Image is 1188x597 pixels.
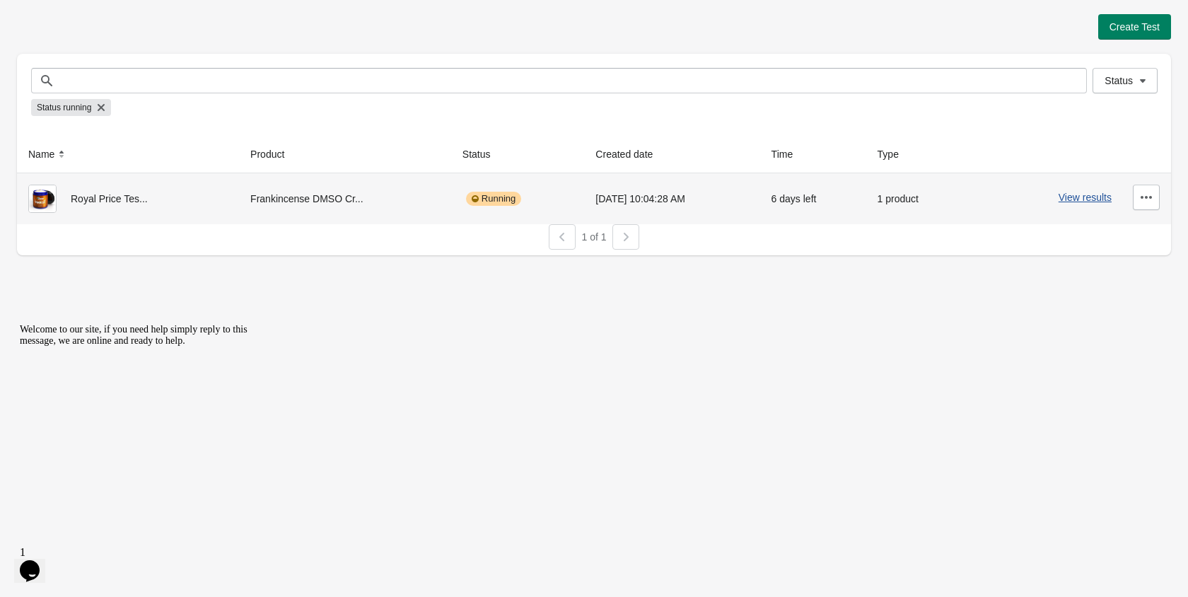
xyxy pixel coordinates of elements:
button: Created date [590,141,672,167]
span: Status [1105,75,1133,86]
div: 6 days left [771,185,855,213]
button: Create Test [1098,14,1171,40]
div: Frankincense DMSO Cr... [250,185,440,213]
iframe: chat widget [14,540,59,583]
span: Royal Price Tes... [71,193,148,204]
div: [DATE] 10:04:28 AM [595,185,748,213]
button: Product [245,141,304,167]
button: Status [1093,68,1158,93]
div: 1 product [878,185,955,213]
span: 1 of 1 [581,231,606,243]
button: Name [23,141,74,167]
div: Welcome to our site, if you need help simply reply to this message, we are online and ready to help. [6,6,260,28]
button: Time [766,141,813,167]
span: Status running [37,99,91,116]
span: Create Test [1110,21,1160,33]
span: Welcome to our site, if you need help simply reply to this message, we are online and ready to help. [6,6,233,28]
button: Status [457,141,511,167]
div: Running [466,192,521,206]
button: View results [1059,192,1112,203]
iframe: chat widget [14,318,269,533]
button: Type [872,141,919,167]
